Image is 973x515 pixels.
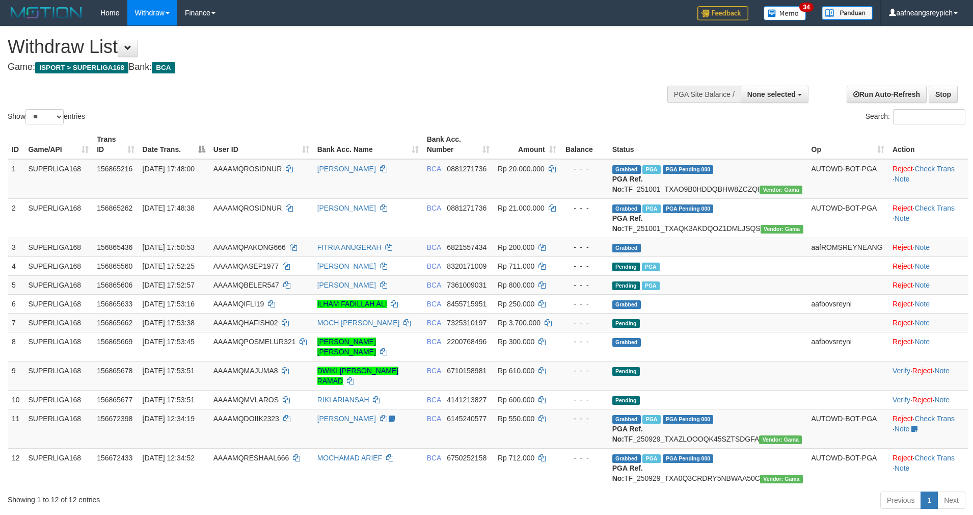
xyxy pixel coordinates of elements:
td: · [888,256,968,275]
span: [DATE] 17:53:38 [143,319,195,327]
td: AUTOWD-BOT-PGA [807,409,888,448]
select: Showentries [25,109,64,124]
span: Rp 300.000 [498,338,534,346]
span: Rp 711.000 [498,262,534,270]
span: Rp 712.000 [498,454,534,462]
td: SUPERLIGA168 [24,313,93,332]
span: AAAAMQPAKONG666 [213,243,286,251]
th: Status [608,130,807,159]
button: None selected [741,86,808,103]
span: BCA [427,300,441,308]
span: [DATE] 17:53:45 [143,338,195,346]
div: - - - [564,299,604,309]
td: SUPERLIGA168 [24,275,93,294]
a: Note [934,396,950,404]
label: Show entries [8,109,85,124]
span: Vendor URL: https://trx31.1velocity.biz [760,475,803,483]
b: PGA Ref. No: [612,464,643,482]
h1: Withdraw List [8,37,638,57]
span: Copy 8320171009 to clipboard [447,262,487,270]
span: 156865662 [97,319,132,327]
span: Marked by aafsoycanthlai [642,281,660,290]
span: Rp 800.000 [498,281,534,289]
td: SUPERLIGA168 [24,238,93,256]
td: 1 [8,159,24,199]
td: · · [888,409,968,448]
a: Note [914,262,930,270]
span: AAAAMQROSIDNUR [213,204,282,212]
a: Note [895,425,910,433]
td: TF_250929_TXAZLOOOQK45SZTSDGFA [608,409,807,448]
a: 1 [921,492,938,509]
span: Rp 550.000 [498,415,534,423]
td: 7 [8,313,24,332]
span: BCA [427,165,441,173]
span: 156865606 [97,281,132,289]
a: [PERSON_NAME] [317,165,376,173]
td: · · [888,390,968,409]
td: · [888,238,968,256]
div: - - - [564,280,604,290]
span: PGA Pending [663,454,714,463]
span: 156865678 [97,367,132,375]
a: Reject [893,281,913,289]
td: · [888,294,968,313]
td: 3 [8,238,24,256]
span: [DATE] 12:34:52 [143,454,195,462]
b: PGA Ref. No: [612,175,643,193]
a: Run Auto-Refresh [847,86,927,103]
span: BCA [427,396,441,404]
td: TF_251001_TXAQK3AKDQOZ1DMLJSQS [608,198,807,238]
span: [DATE] 17:53:16 [143,300,195,308]
td: aafbovsreyni [807,332,888,361]
span: Rp 610.000 [498,367,534,375]
span: AAAAMQBELER547 [213,281,279,289]
th: Trans ID: activate to sort column ascending [93,130,138,159]
a: Previous [880,492,921,509]
img: Button%20Memo.svg [764,6,806,20]
td: 9 [8,361,24,390]
td: AUTOWD-BOT-PGA [807,159,888,199]
td: · [888,275,968,294]
a: [PERSON_NAME] [317,281,376,289]
a: Check Trans [914,415,955,423]
a: DWIKI [PERSON_NAME] RAMAD [317,367,398,385]
span: BCA [427,454,441,462]
img: panduan.png [822,6,873,20]
td: SUPERLIGA168 [24,294,93,313]
span: BCA [427,319,441,327]
a: Reject [893,300,913,308]
td: SUPERLIGA168 [24,256,93,275]
td: AUTOWD-BOT-PGA [807,448,888,487]
a: Note [914,243,930,251]
span: PGA Pending [663,204,714,213]
span: AAAAMQHAFISH02 [213,319,278,327]
span: Grabbed [612,244,641,252]
td: · [888,313,968,332]
td: 11 [8,409,24,448]
span: BCA [427,204,441,212]
th: Action [888,130,968,159]
span: [DATE] 12:34:19 [143,415,195,423]
label: Search: [866,109,965,124]
a: Note [934,367,950,375]
td: TF_251001_TXAO9B0HDDQBHW8ZCZQI [608,159,807,199]
span: Grabbed [612,454,641,463]
a: ILHAM FADILLAH ALI [317,300,387,308]
a: Next [937,492,965,509]
span: [DATE] 17:52:57 [143,281,195,289]
span: Copy 4141213827 to clipboard [447,396,487,404]
a: Check Trans [914,204,955,212]
a: Check Trans [914,165,955,173]
span: PGA Pending [663,415,714,424]
b: PGA Ref. No: [612,425,643,443]
span: [DATE] 17:48:38 [143,204,195,212]
span: BCA [427,262,441,270]
th: Date Trans.: activate to sort column descending [139,130,209,159]
a: Reject [893,454,913,462]
td: SUPERLIGA168 [24,409,93,448]
td: aafROMSREYNEANG [807,238,888,256]
a: Note [914,338,930,346]
div: - - - [564,164,604,174]
b: PGA Ref. No: [612,214,643,233]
